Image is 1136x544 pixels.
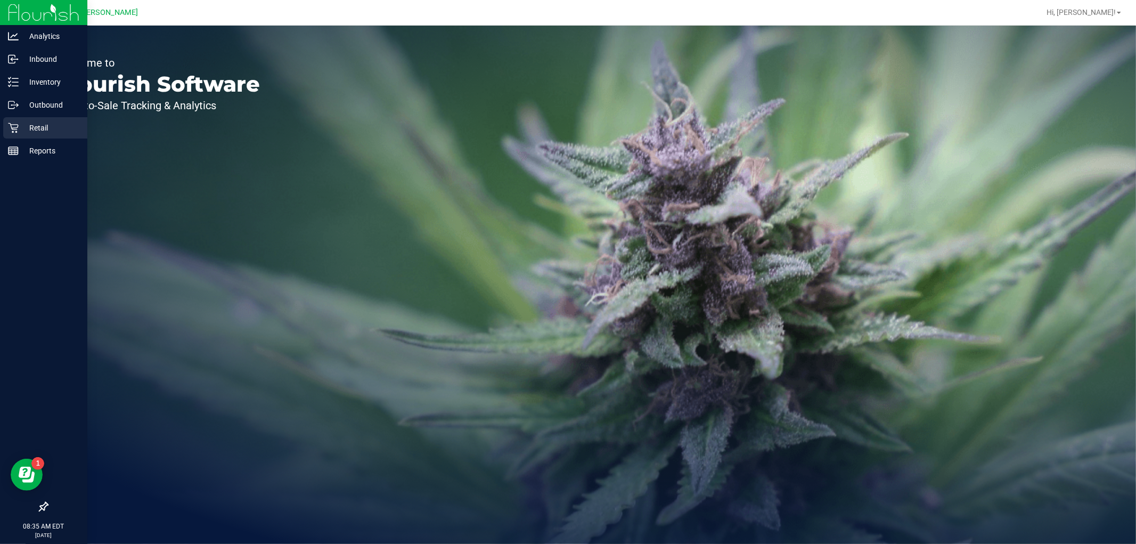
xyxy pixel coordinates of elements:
[19,53,83,66] p: Inbound
[8,54,19,64] inline-svg: Inbound
[58,58,260,68] p: Welcome to
[1047,8,1116,17] span: Hi, [PERSON_NAME]!
[31,457,44,470] iframe: Resource center unread badge
[8,77,19,87] inline-svg: Inventory
[5,522,83,531] p: 08:35 AM EDT
[19,76,83,88] p: Inventory
[8,100,19,110] inline-svg: Outbound
[8,123,19,133] inline-svg: Retail
[8,31,19,42] inline-svg: Analytics
[5,531,83,539] p: [DATE]
[19,30,83,43] p: Analytics
[58,74,260,95] p: Flourish Software
[58,100,260,111] p: Seed-to-Sale Tracking & Analytics
[19,121,83,134] p: Retail
[8,145,19,156] inline-svg: Reports
[79,8,138,17] span: [PERSON_NAME]
[19,144,83,157] p: Reports
[11,459,43,491] iframe: Resource center
[19,99,83,111] p: Outbound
